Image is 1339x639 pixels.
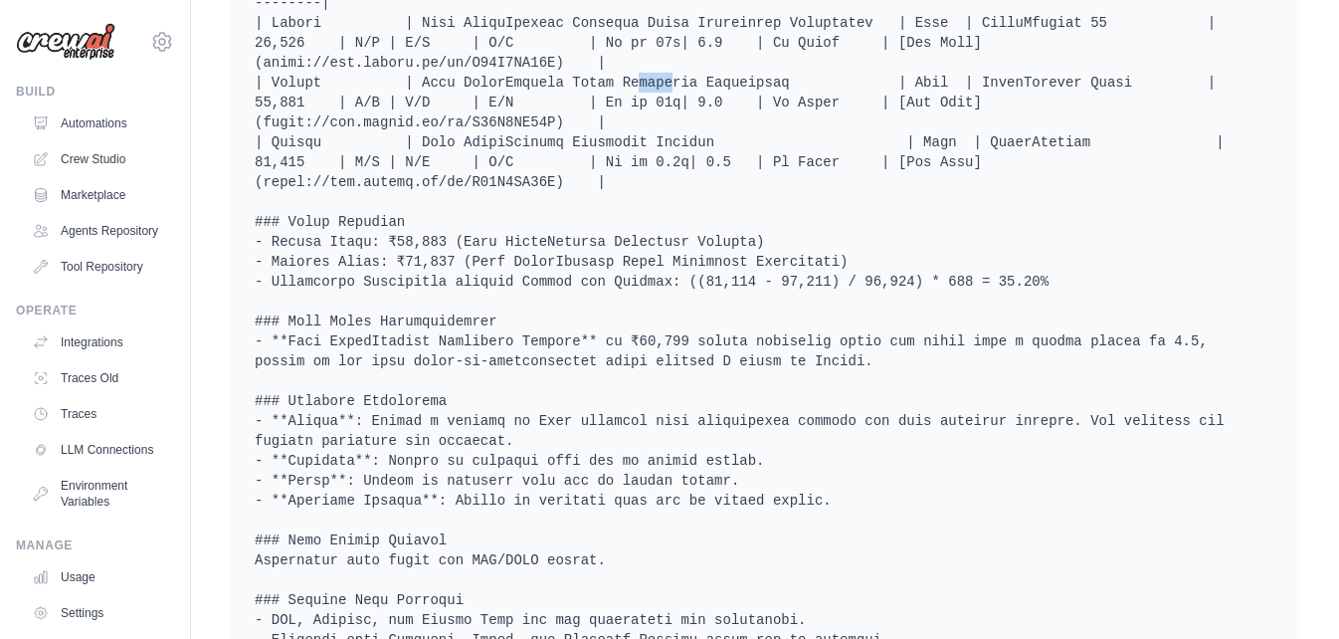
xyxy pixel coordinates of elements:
[24,362,174,394] a: Traces Old
[16,23,115,61] img: Logo
[24,107,174,139] a: Automations
[1240,543,1339,639] iframe: Chat Widget
[16,84,174,100] div: Build
[24,179,174,211] a: Marketplace
[24,597,174,629] a: Settings
[24,215,174,247] a: Agents Repository
[24,251,174,283] a: Tool Repository
[16,537,174,553] div: Manage
[24,326,174,358] a: Integrations
[24,434,174,466] a: LLM Connections
[16,303,174,319] div: Operate
[24,470,174,518] a: Environment Variables
[24,398,174,430] a: Traces
[24,143,174,175] a: Crew Studio
[24,561,174,593] a: Usage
